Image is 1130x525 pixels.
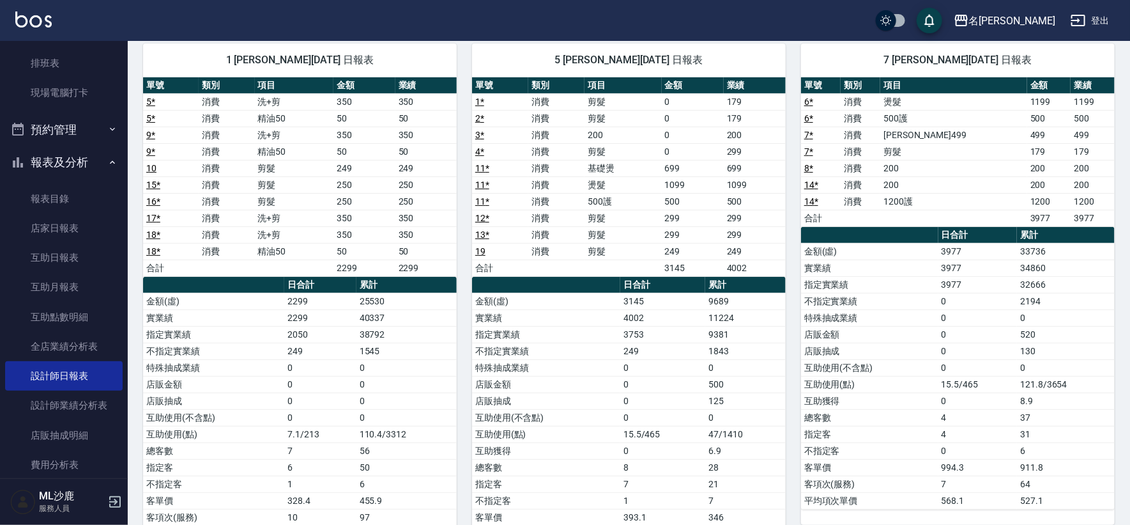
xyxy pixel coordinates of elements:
td: 消費 [199,176,254,193]
td: 消費 [199,143,254,160]
a: 互助點數明細 [5,302,123,332]
td: 1200護 [880,193,1027,210]
td: 500護 [880,110,1027,127]
td: 250 [395,176,457,193]
td: 洗+剪 [255,93,334,110]
td: 6 [356,476,457,492]
table: a dense table [801,77,1115,227]
td: 911.8 [1017,459,1115,476]
td: 特殊抽成業績 [143,359,284,376]
h5: ML沙鹿 [39,490,104,503]
td: 3753 [620,326,705,343]
td: 9689 [705,293,786,310]
td: 0 [938,326,1018,343]
td: 130 [1017,343,1115,359]
td: 店販金額 [801,326,938,343]
td: 0 [284,359,356,376]
td: 1200 [1027,193,1071,210]
td: 消費 [528,210,584,226]
td: 金額(虛) [801,243,938,260]
td: 0 [662,110,724,127]
td: 40337 [356,310,457,326]
td: 7.1/213 [284,426,356,443]
td: 剪髮 [880,143,1027,160]
td: 250 [333,176,395,193]
td: 燙髮 [584,176,662,193]
td: 7 [938,476,1018,492]
td: 250 [395,193,457,210]
td: 剪髮 [255,176,334,193]
td: 25530 [356,293,457,310]
td: 179 [724,93,786,110]
td: 互助使用(點) [472,426,620,443]
td: 50 [333,143,395,160]
td: 指定實業績 [801,276,938,293]
td: 200 [584,127,662,143]
th: 業績 [395,77,457,94]
td: 249 [620,343,705,359]
th: 單號 [143,77,199,94]
th: 業績 [724,77,786,94]
td: 1200 [1071,193,1115,210]
td: 消費 [841,110,880,127]
td: 平均項次單價 [801,492,938,509]
td: 200 [880,160,1027,176]
td: 0 [938,310,1018,326]
td: 0 [284,409,356,426]
td: 299 [724,226,786,243]
td: 合計 [472,260,528,276]
td: 消費 [841,193,880,210]
td: 0 [620,393,705,409]
td: 店販抽成 [143,393,284,409]
td: 消費 [841,160,880,176]
td: 249 [284,343,356,359]
td: 4002 [724,260,786,276]
td: 0 [705,409,786,426]
td: 店販抽成 [472,393,620,409]
td: 179 [724,110,786,127]
td: 消費 [841,143,880,160]
td: 0 [938,393,1018,409]
th: 單號 [801,77,841,94]
td: 50 [356,459,457,476]
td: 合計 [143,260,199,276]
td: 50 [395,143,457,160]
td: 500 [705,376,786,393]
button: save [917,8,942,33]
a: 全店業績分析表 [5,332,123,361]
td: 994.3 [938,459,1018,476]
td: 350 [333,226,395,243]
td: 500 [1071,110,1115,127]
td: 0 [284,393,356,409]
td: 消費 [199,93,254,110]
a: 現場電腦打卡 [5,78,123,107]
td: 50 [333,110,395,127]
td: 實業績 [472,310,620,326]
td: 350 [395,93,457,110]
td: 指定客 [801,426,938,443]
td: 0 [662,93,724,110]
td: 0 [705,359,786,376]
a: 報表目錄 [5,184,123,214]
td: 互助使用(點) [143,426,284,443]
td: 不指定客 [801,443,938,459]
td: 消費 [199,193,254,210]
td: 50 [395,110,457,127]
td: 2299 [395,260,457,276]
td: 1199 [1071,93,1115,110]
table: a dense table [472,77,786,277]
td: 互助獲得 [472,443,620,459]
td: 2299 [333,260,395,276]
td: 消費 [841,93,880,110]
td: 洗+剪 [255,127,334,143]
td: 實業績 [143,310,284,326]
td: 特殊抽成業績 [472,359,620,376]
td: 互助獲得 [801,393,938,409]
button: 預約管理 [5,113,123,146]
td: 699 [662,160,724,176]
td: 0 [1017,310,1115,326]
a: 互助日報表 [5,243,123,272]
td: 消費 [528,127,584,143]
span: 5 [PERSON_NAME][DATE] 日報表 [487,54,770,67]
td: 基礎燙 [584,160,662,176]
